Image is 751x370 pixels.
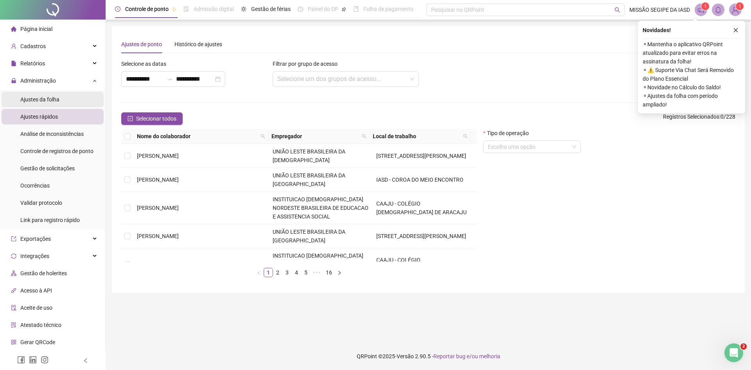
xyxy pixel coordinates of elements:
span: search [362,134,367,139]
span: check-square [128,116,133,121]
footer: QRPoint © 2025 - 2.90.5 - [106,343,751,370]
a: 1 [264,268,273,277]
span: Registros Selecionados [663,114,719,120]
span: [STREET_ADDRESS][PERSON_NAME] [376,233,466,239]
span: [PERSON_NAME] [137,177,179,183]
span: INSTITUICAO [DEMOGRAPHIC_DATA] NORDESTE BRASILEIRA DE EDUCACAO E ASSISTENCIA SOCIAL [273,253,368,276]
span: user-add [11,43,16,49]
span: file-done [183,6,189,12]
img: 68402 [729,4,741,16]
span: Atestado técnico [20,322,61,328]
span: Relatórios [20,60,45,67]
a: 16 [323,268,334,277]
button: right [335,268,344,277]
span: Versão [397,353,414,359]
span: swap-right [167,76,173,82]
span: MISSÃO SEGIPE DA IASD [629,5,690,14]
span: search [360,130,368,142]
li: Próxima página [335,268,344,277]
span: pushpin [341,7,346,12]
span: Administração [20,78,56,84]
li: Página anterior [254,268,264,277]
span: left [257,271,261,275]
span: [PERSON_NAME] [137,233,179,239]
span: Aceite de uso [20,305,52,311]
li: 16 [323,268,335,277]
span: [PERSON_NAME] [137,261,179,267]
span: Empregador [271,132,359,141]
span: search [261,134,265,139]
span: [STREET_ADDRESS][PERSON_NAME] [376,153,466,159]
iframe: Intercom live chat [724,343,743,362]
span: Acesso à API [20,287,52,294]
span: Novidades ! [643,26,671,34]
span: [PERSON_NAME] [137,153,179,159]
span: Painel do DP [308,6,338,12]
span: : 0 / 228 [663,112,735,125]
span: [PERSON_NAME] [137,205,179,211]
span: file [11,61,16,66]
span: Análise de inconsistências [20,131,84,137]
span: audit [11,305,16,310]
span: Página inicial [20,26,52,32]
li: 2 [273,268,282,277]
a: 3 [283,268,291,277]
span: clock-circle [115,6,120,12]
span: sync [11,253,16,259]
span: Gestão de férias [251,6,291,12]
span: home [11,26,16,32]
span: 1 [738,4,741,9]
span: export [11,236,16,242]
span: Admissão digital [194,6,234,12]
span: CAAJU - COLÉGIO [DEMOGRAPHIC_DATA] DE ARACAJU [376,257,467,272]
span: 2 [740,343,747,350]
span: UNIÃO LESTE BRASILEIRA DA [DEMOGRAPHIC_DATA] [273,148,345,163]
span: Ajustes rápidos [20,114,58,120]
span: Gerar QRCode [20,339,55,345]
span: ⚬ Mantenha o aplicativo QRPoint atualizado para evitar erros na assinatura da folha! [643,40,740,66]
span: UNIÃO LESTE BRASILEIRA DA [GEOGRAPHIC_DATA] [273,229,345,244]
sup: Atualize o seu contato no menu Meus Dados [736,2,744,10]
span: Cadastros [20,43,46,49]
span: bell [715,6,722,13]
span: Controle de ponto [125,6,169,12]
li: 1 [264,268,273,277]
span: Controle de registros de ponto [20,148,93,154]
li: 3 [282,268,292,277]
span: left [83,358,88,363]
span: notification [697,6,704,13]
span: Ocorrências [20,182,50,189]
span: Exportações [20,236,51,242]
span: 1 [704,4,707,9]
span: Reportar bug e/ou melhoria [433,353,500,359]
span: ⚬ Ajustes da folha com período ampliado! [643,92,740,109]
span: search [463,134,468,139]
span: to [167,76,173,82]
button: Selecionar todos [121,112,183,125]
span: Local de trabalho [373,132,460,141]
span: api [11,288,16,293]
span: ••• [311,268,323,277]
span: Ajustes da folha [20,96,59,103]
sup: 1 [701,2,709,10]
span: search [614,7,620,13]
span: UNIÃO LESTE BRASILEIRA DA [GEOGRAPHIC_DATA] [273,172,345,187]
span: Integrações [20,253,49,259]
span: Link para registro rápido [20,217,80,223]
span: ⚬ ⚠️ Suporte Via Chat Será Removido do Plano Essencial [643,66,740,83]
span: lock [11,78,16,83]
span: dashboard [298,6,303,12]
div: Histórico de ajustes [174,40,222,49]
li: 5 próximas páginas [311,268,323,277]
span: right [337,271,342,275]
span: Selecionar todos [136,114,176,123]
span: sun [241,6,246,12]
span: Folha de pagamento [363,6,413,12]
span: linkedin [29,356,37,364]
span: Gestão de holerites [20,270,67,276]
span: Validar protocolo [20,200,62,206]
span: pushpin [172,7,176,12]
span: INSTITUICAO [DEMOGRAPHIC_DATA] NORDESTE BRASILEIRA DE EDUCACAO E ASSISTENCIA SOCIAL [273,196,368,220]
label: Selecione as datas [121,60,171,68]
span: Nome do colaborador [137,132,257,141]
